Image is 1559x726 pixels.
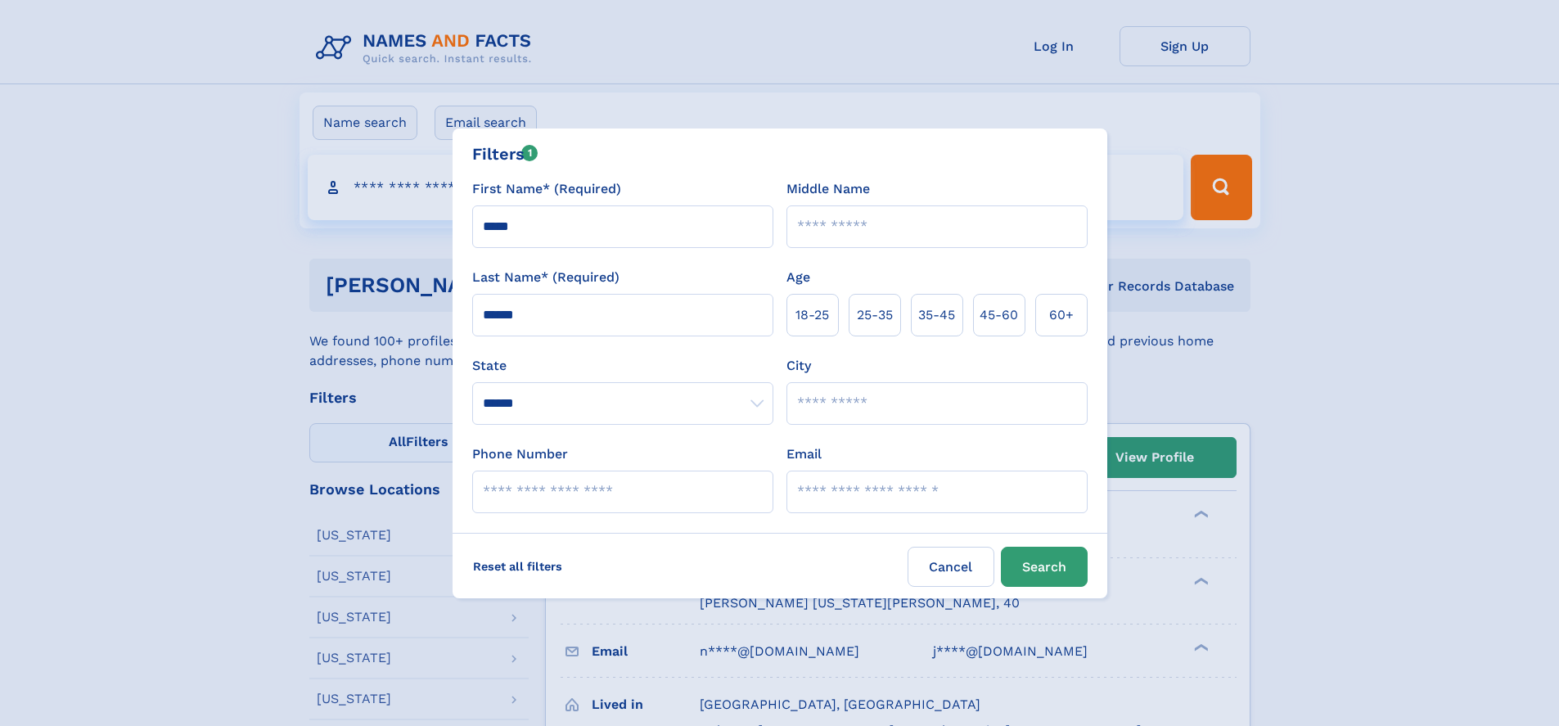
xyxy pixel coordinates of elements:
[1001,547,1088,587] button: Search
[472,142,538,166] div: Filters
[918,305,955,325] span: 35‑45
[786,444,822,464] label: Email
[908,547,994,587] label: Cancel
[472,268,620,287] label: Last Name* (Required)
[472,444,568,464] label: Phone Number
[786,356,811,376] label: City
[462,547,573,586] label: Reset all filters
[786,179,870,199] label: Middle Name
[1049,305,1074,325] span: 60+
[795,305,829,325] span: 18‑25
[472,179,621,199] label: First Name* (Required)
[472,356,773,376] label: State
[980,305,1018,325] span: 45‑60
[786,268,810,287] label: Age
[857,305,893,325] span: 25‑35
